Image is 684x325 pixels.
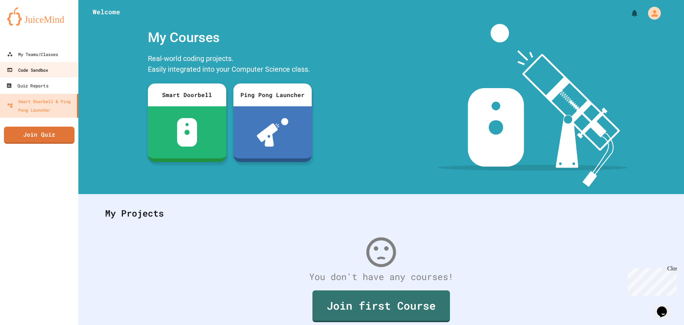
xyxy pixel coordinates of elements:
[617,7,641,19] div: My Notifications
[437,24,628,187] img: banner-image-my-projects.png
[233,83,312,106] div: Ping Pong Launcher
[654,296,677,318] iframe: chat widget
[312,290,450,322] a: Join first Course
[7,66,48,74] div: Code Sandbox
[3,3,49,45] div: Chat with us now!Close
[641,5,663,21] div: My Account
[625,265,677,296] iframe: chat widget
[6,81,48,90] div: Quiz Reports
[7,50,58,59] div: My Teams/Classes
[98,270,664,284] div: You don't have any courses!
[177,118,197,147] img: sdb-white.svg
[257,118,289,147] img: ppl-with-ball.png
[7,97,74,114] div: Smart Doorbell & Ping Pong Launcher
[98,199,664,227] div: My Projects
[7,7,71,26] img: logo-orange.svg
[144,51,315,78] div: Real-world coding projects. Easily integrated into your Computer Science class.
[4,127,74,144] a: Join Quiz
[144,24,315,51] div: My Courses
[148,83,226,106] div: Smart Doorbell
